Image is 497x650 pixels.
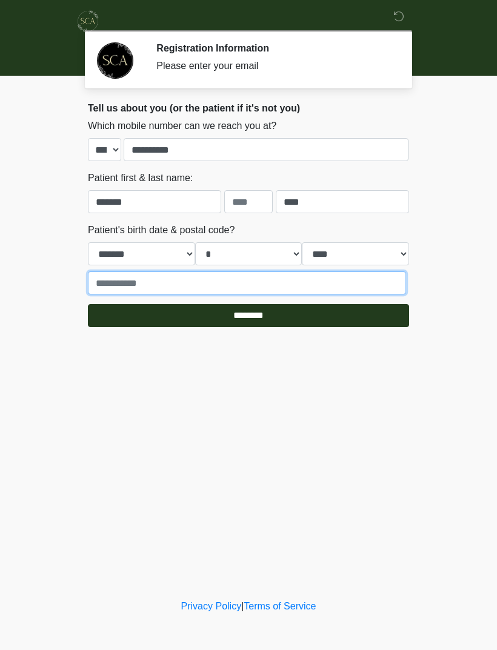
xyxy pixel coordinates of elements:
a: Terms of Service [244,601,316,611]
a: Privacy Policy [181,601,242,611]
img: Skinchic Dallas Logo [76,9,100,33]
img: Agent Avatar [97,42,133,79]
label: Which mobile number can we reach you at? [88,119,276,133]
a: | [241,601,244,611]
div: Please enter your email [156,59,391,73]
label: Patient first & last name: [88,171,193,185]
h2: Registration Information [156,42,391,54]
label: Patient's birth date & postal code? [88,223,235,237]
h2: Tell us about you (or the patient if it's not you) [88,102,409,114]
